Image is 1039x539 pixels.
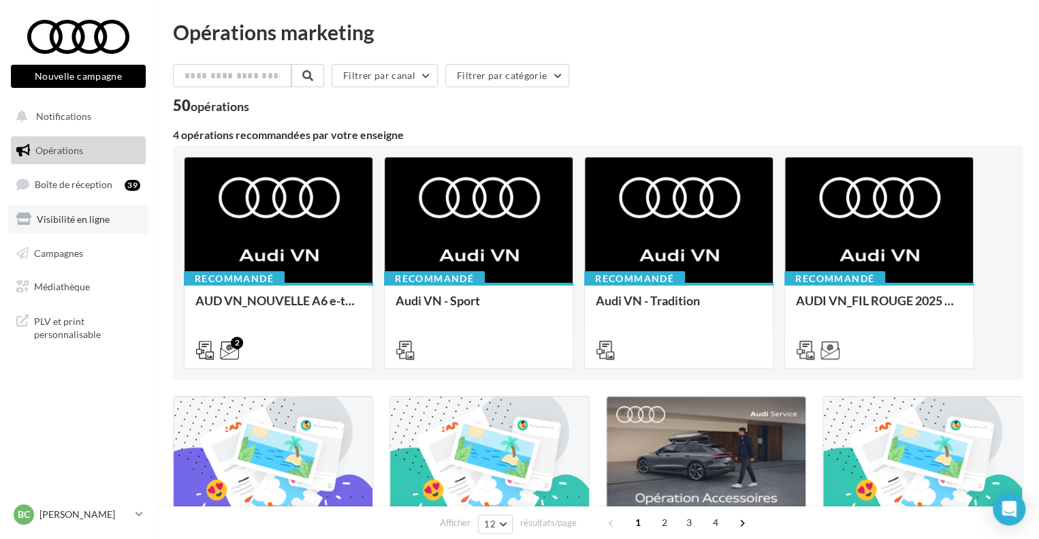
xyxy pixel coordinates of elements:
a: PLV et print personnalisable [8,307,148,347]
a: Boîte de réception39 [8,170,148,199]
button: Nouvelle campagne [11,65,146,88]
span: Opérations [35,144,83,156]
span: BC [18,508,30,521]
span: 3 [678,512,700,534]
div: AUD VN_NOUVELLE A6 e-tron [195,294,362,321]
div: Recommandé [184,271,285,286]
div: Recommandé [584,271,685,286]
div: Audi VN - Tradition [596,294,762,321]
button: Filtrer par canal [332,64,438,87]
a: Opérations [8,136,148,165]
div: AUDI VN_FIL ROUGE 2025 - A1, Q2, Q3, Q5 et Q4 e-tron [796,294,962,321]
div: 2 [231,337,243,349]
div: 50 [173,98,249,113]
div: Audi VN - Sport [396,294,562,321]
span: Visibilité en ligne [37,213,110,225]
span: 4 [705,512,726,534]
button: Filtrer par catégorie [445,64,569,87]
span: Afficher [440,517,470,529]
span: Campagnes [34,247,83,258]
span: 1 [627,512,649,534]
span: 2 [654,512,675,534]
a: Campagnes [8,239,148,268]
div: Recommandé [384,271,485,286]
p: [PERSON_NAME] [39,508,130,521]
span: Médiathèque [34,281,90,292]
div: opérations [191,100,249,112]
a: Visibilité en ligne [8,205,148,234]
div: 39 [125,180,140,191]
div: Recommandé [784,271,885,286]
span: 12 [484,519,496,529]
button: 12 [478,514,513,534]
a: Médiathèque [8,273,148,301]
a: BC [PERSON_NAME] [11,502,146,527]
span: résultats/page [520,517,577,529]
div: 4 opérations recommandées par votre enseigne [173,129,1023,140]
button: Notifications [8,102,143,131]
div: Opérations marketing [173,22,1023,42]
span: Notifications [36,110,91,122]
div: Open Intercom Messenger [993,493,1025,525]
span: Boîte de réception [35,179,112,190]
span: PLV et print personnalisable [34,312,140,341]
